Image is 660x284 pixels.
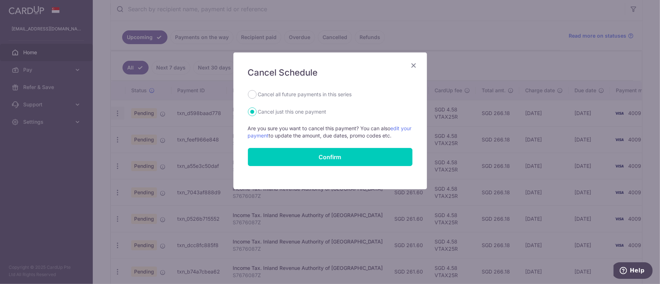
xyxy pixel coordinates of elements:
[258,90,352,99] label: Cancel all future payments in this series
[248,67,412,79] h5: Cancel Schedule
[258,107,327,116] label: Cancel just this one payment
[410,61,418,70] button: Close
[248,125,412,139] p: Are you sure you want to cancel this payment? You can also to update the amount, due dates, promo...
[614,262,653,280] iframe: Opens a widget where you can find more information
[248,148,412,166] button: Confirm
